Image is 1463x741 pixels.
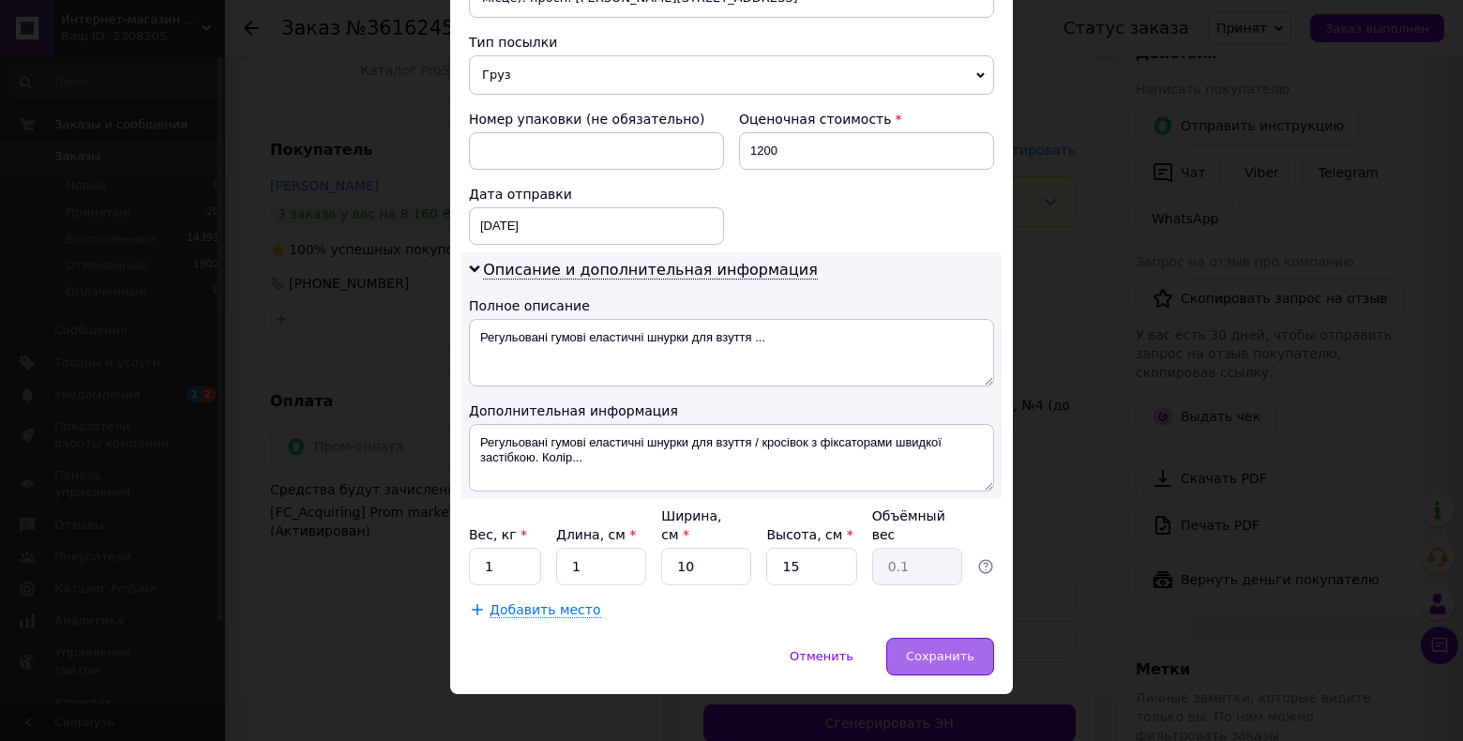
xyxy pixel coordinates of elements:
span: Тип посылки [469,35,557,50]
label: Вес, кг [469,527,527,542]
span: Груз [469,55,994,95]
div: Дата отправки [469,185,724,204]
div: Полное описание [469,296,994,315]
span: Добавить место [490,602,601,618]
span: Отменить [790,649,853,663]
label: Высота, см [766,527,852,542]
span: Сохранить [906,649,974,663]
label: Длина, см [556,527,636,542]
label: Ширина, см [661,508,721,542]
textarea: Регульовані гумові еластичні шнурки для взуття / кросівок з фіксаторами швидкої застібкою. Колір... [469,424,994,491]
div: Оценочная стоимость [739,110,994,129]
textarea: Регульовані гумові еластичні шнурки для взуття ... [469,319,994,386]
div: Номер упаковки (не обязательно) [469,110,724,129]
div: Дополнительная информация [469,401,994,420]
div: Объёмный вес [872,507,962,544]
span: Описание и дополнительная информация [483,261,818,280]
